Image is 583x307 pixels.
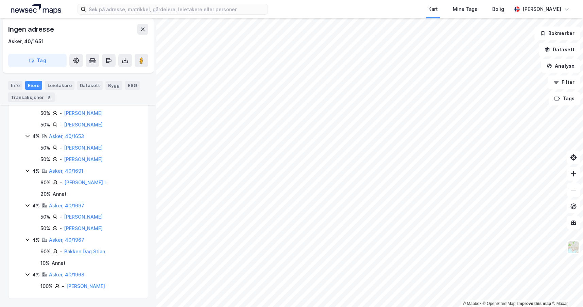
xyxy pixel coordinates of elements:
div: 4% [32,167,40,175]
div: Bygg [105,81,122,90]
div: Info [8,81,22,90]
a: Asker, 40/1967 [49,237,84,243]
div: Kontrollprogram for chat [549,274,583,307]
div: 4% [32,271,40,279]
div: 90% [40,248,51,256]
div: Bolig [492,5,504,13]
div: 20 % [40,190,51,198]
img: logo.a4113a55bc3d86da70a041830d287a7e.svg [11,4,61,14]
button: Datasett [539,43,580,56]
a: Bakken Dag Stian [64,249,105,254]
div: Asker, 40/1651 [8,37,44,46]
div: Annet [52,259,66,267]
div: Datasett [77,81,103,90]
div: Annet [53,190,67,198]
a: Improve this map [517,301,551,306]
div: Leietakere [45,81,74,90]
div: 4% [32,202,40,210]
a: [PERSON_NAME] [64,225,103,231]
div: Transaksjoner [8,92,55,102]
div: 50% [40,155,50,164]
a: [PERSON_NAME] L [64,180,107,185]
div: Mine Tags [453,5,477,13]
div: 8 [45,94,52,101]
button: Bokmerker [534,27,580,40]
a: OpenStreetMap [483,301,516,306]
div: 50% [40,224,50,233]
a: [PERSON_NAME] [64,145,103,151]
button: Analyse [541,59,580,73]
div: - [59,213,62,221]
a: Asker, 40/1697 [49,203,84,208]
a: [PERSON_NAME] [64,214,103,220]
div: - [59,121,62,129]
div: - [59,109,62,117]
div: 50% [40,144,50,152]
button: Filter [548,75,580,89]
div: 50% [40,213,50,221]
img: Z [567,241,580,254]
div: 4% [32,236,40,244]
div: - [59,144,62,152]
a: Asker, 40/1691 [49,168,83,174]
div: 80% [40,178,51,187]
iframe: Chat Widget [549,274,583,307]
div: 4% [32,132,40,140]
div: - [60,178,62,187]
a: Asker, 40/1968 [49,272,84,277]
a: [PERSON_NAME] [64,156,103,162]
a: Mapbox [463,301,481,306]
input: Søk på adresse, matrikkel, gårdeiere, leietakere eller personer [86,4,268,14]
a: [PERSON_NAME] [66,283,105,289]
div: [PERSON_NAME] [522,5,561,13]
a: [PERSON_NAME] [64,110,103,116]
a: Asker, 40/1653 [49,133,84,139]
button: Tag [8,54,67,67]
div: - [62,282,64,290]
div: 10 % [40,259,50,267]
div: 50% [40,121,50,129]
a: [PERSON_NAME] [64,122,103,127]
div: Eiere [25,81,42,90]
div: 50% [40,109,50,117]
div: Kart [428,5,438,13]
div: - [59,155,62,164]
div: 100% [40,282,53,290]
div: - [60,248,62,256]
div: Ingen adresse [8,24,55,35]
div: - [59,224,62,233]
div: ESG [125,81,140,90]
button: Tags [549,92,580,105]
